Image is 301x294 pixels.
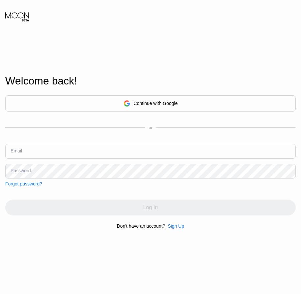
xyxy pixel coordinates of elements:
[134,101,178,106] div: Continue with Google
[149,125,152,130] div: or
[168,223,184,229] div: Sign Up
[11,148,22,153] div: Email
[117,223,165,229] div: Don't have an account?
[5,95,296,112] div: Continue with Google
[5,181,42,186] div: Forgot password?
[11,168,31,173] div: Password
[5,75,296,87] div: Welcome back!
[165,223,184,229] div: Sign Up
